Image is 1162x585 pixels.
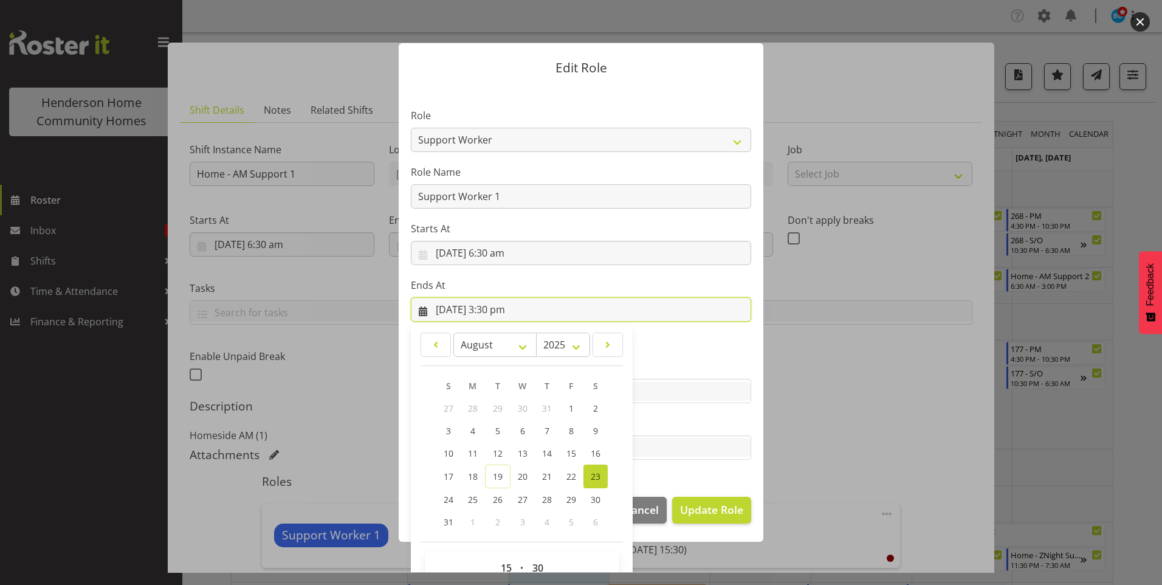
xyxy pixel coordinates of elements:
span: 5 [569,516,574,528]
span: W [518,380,526,392]
a: 25 [461,488,485,511]
a: 19 [485,465,511,488]
span: 10 [444,448,453,459]
span: 31 [444,516,453,528]
span: 5 [495,425,500,437]
a: 6 [511,420,535,442]
a: 2 [583,397,608,420]
a: 27 [511,488,535,511]
a: 13 [511,442,535,465]
span: 30 [518,403,528,414]
span: 30 [591,494,600,505]
a: 17 [436,465,461,488]
span: 1 [470,516,475,528]
a: 15 [559,442,583,465]
input: Click to select... [411,297,751,322]
span: 1 [569,403,574,414]
a: 20 [511,465,535,488]
span: Update Role [680,502,743,517]
span: T [545,380,549,392]
a: 29 [559,488,583,511]
span: T [495,380,500,392]
a: 24 [436,488,461,511]
a: 4 [461,420,485,442]
span: S [446,380,451,392]
span: 20 [518,471,528,482]
span: 2 [593,403,598,414]
span: 21 [542,471,552,482]
a: 22 [559,465,583,488]
span: S [593,380,598,392]
a: 8 [559,420,583,442]
button: Update Role [672,497,751,524]
span: 27 [518,494,528,505]
label: Ends At [411,278,751,292]
span: 2 [495,516,500,528]
span: 3 [520,516,525,528]
span: 28 [468,403,478,414]
input: E.g. Waiter 1 [411,184,751,209]
a: 3 [436,420,461,442]
a: 12 [485,442,511,465]
span: 19 [493,471,503,482]
span: 9 [593,425,598,437]
label: Role Name [411,165,751,179]
a: 16 [583,442,608,465]
a: 5 [485,420,511,442]
span: 29 [493,403,503,414]
span: 28 [542,494,552,505]
a: 26 [485,488,511,511]
span: 16 [591,448,600,459]
span: 25 [468,494,478,505]
span: 4 [470,425,475,437]
a: 28 [535,488,559,511]
span: 26 [493,494,503,505]
button: Cancel [616,497,666,524]
span: 22 [566,471,576,482]
input: Click to select... [411,241,751,265]
span: 8 [569,425,574,437]
span: 6 [520,425,525,437]
a: 21 [535,465,559,488]
span: M [469,380,476,392]
a: 7 [535,420,559,442]
span: 23 [591,471,600,482]
span: 7 [545,425,549,437]
a: 30 [583,488,608,511]
a: 10 [436,442,461,465]
span: 11 [468,448,478,459]
span: 18 [468,471,478,482]
label: Starts At [411,221,751,236]
span: 17 [444,471,453,482]
span: 27 [444,403,453,414]
a: 31 [436,511,461,533]
span: 14 [542,448,552,459]
p: Edit Role [411,61,751,74]
span: 13 [518,448,528,459]
a: 14 [535,442,559,465]
span: 4 [545,516,549,528]
a: 23 [583,465,608,488]
span: 12 [493,448,503,459]
a: 9 [583,420,608,442]
a: 18 [461,465,485,488]
span: Cancel [625,502,659,517]
span: 3 [446,425,451,437]
span: 6 [593,516,598,528]
span: F [569,380,573,392]
label: Role [411,108,751,123]
a: 1 [559,397,583,420]
span: 31 [542,403,552,414]
span: 29 [566,494,576,505]
span: 24 [444,494,453,505]
span: 15 [566,448,576,459]
button: Feedback - Show survey [1139,251,1162,334]
span: Feedback [1145,263,1156,306]
a: 11 [461,442,485,465]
